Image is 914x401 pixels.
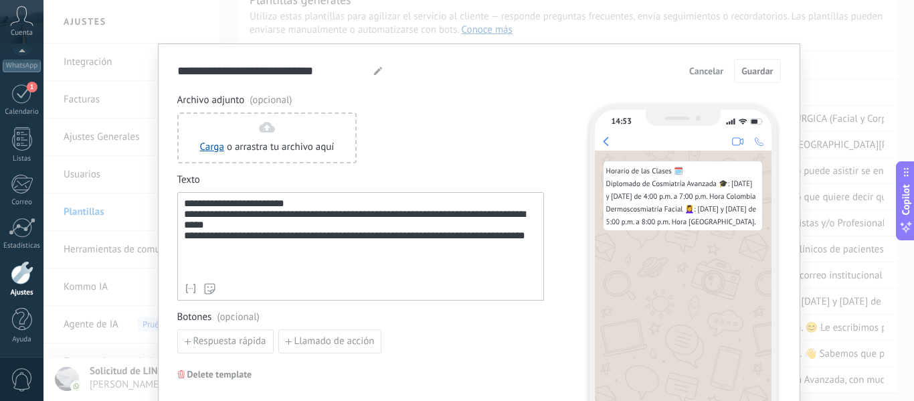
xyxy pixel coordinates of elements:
[27,82,37,92] span: 1
[217,311,259,324] span: (opcional)
[278,329,382,353] button: Llamado de acción
[187,370,252,379] span: Delete template
[177,311,544,324] span: Botones
[3,108,41,116] div: Calendario
[193,337,266,346] span: Respuesta rápida
[200,141,224,153] a: Carga
[612,116,632,127] div: 14:53
[3,242,41,250] div: Estadísticas
[294,337,375,346] span: Llamado de acción
[177,173,544,187] span: Texto
[689,66,723,76] span: Cancelar
[3,155,41,163] div: Listas
[741,66,773,76] span: Guardar
[683,61,729,81] button: Cancelar
[3,289,41,297] div: Ajustes
[606,167,759,227] span: Horario de las Clases 🗓️ Diplomado de Cosmiatría Avanzada 🎓: [DATE] y [DATE] de 4:00 p.m. a 7:00 ...
[11,29,33,37] span: Cuenta
[177,94,544,107] span: Archivo adjunto
[227,141,335,154] span: o arrastra tu archivo aquí
[3,335,41,344] div: Ayuda
[250,94,292,107] span: (opcional)
[3,60,41,72] div: WhatsApp
[177,329,274,353] button: Respuesta rápida
[172,364,258,384] button: Delete template
[3,198,41,207] div: Correo
[734,59,780,83] button: Guardar
[899,184,913,215] span: Copilot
